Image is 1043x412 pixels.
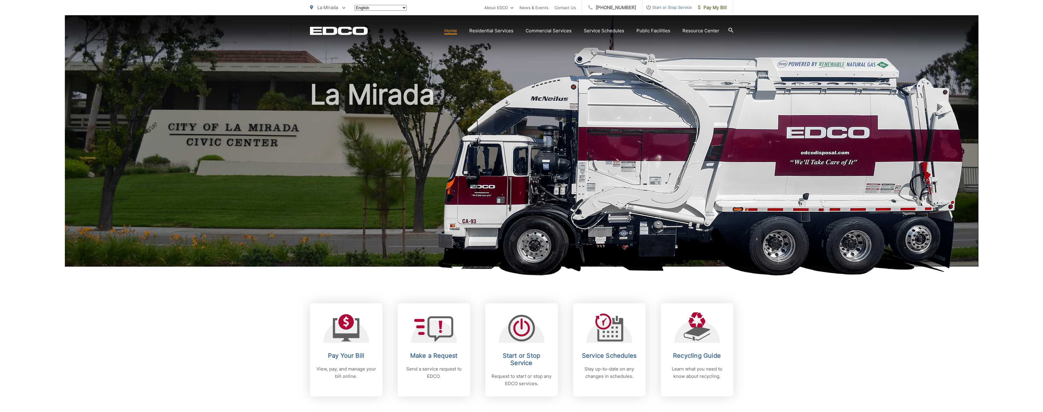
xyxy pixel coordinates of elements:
a: EDCD logo. Return to the homepage. [310,27,368,35]
h2: Service Schedules [579,352,640,359]
a: News & Events [520,4,548,11]
a: Recycling Guide Learn what you need to know about recycling. [661,303,733,396]
a: Commercial Services [526,27,572,34]
h2: Pay Your Bill [316,352,376,359]
h2: Start or Stop Service [492,352,552,367]
p: Request to start or stop any EDCO services. [492,373,552,387]
a: Resource Center [682,27,719,34]
a: Home [444,27,457,34]
select: Select a language [354,5,407,11]
a: Make a Request Send a service request to EDCO. [398,303,470,396]
p: Learn what you need to know about recycling. [667,365,727,380]
a: Contact Us [555,4,576,11]
h2: Make a Request [404,352,464,359]
span: Pay My Bill [698,4,727,11]
p: Stay up-to-date on any changes in schedules. [579,365,640,380]
a: Residential Services [469,27,513,34]
p: View, pay, and manage your bill online. [316,365,376,380]
a: About EDCO [484,4,513,11]
a: Service Schedules Stay up-to-date on any changes in schedules. [573,303,646,396]
h2: Recycling Guide [667,352,727,359]
a: Service Schedules [584,27,624,34]
span: La Mirada [317,5,338,10]
a: Public Facilities [636,27,670,34]
a: Pay Your Bill View, pay, and manage your bill online. [310,303,382,396]
p: Send a service request to EDCO. [404,365,464,380]
h1: La Mirada [310,79,733,272]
